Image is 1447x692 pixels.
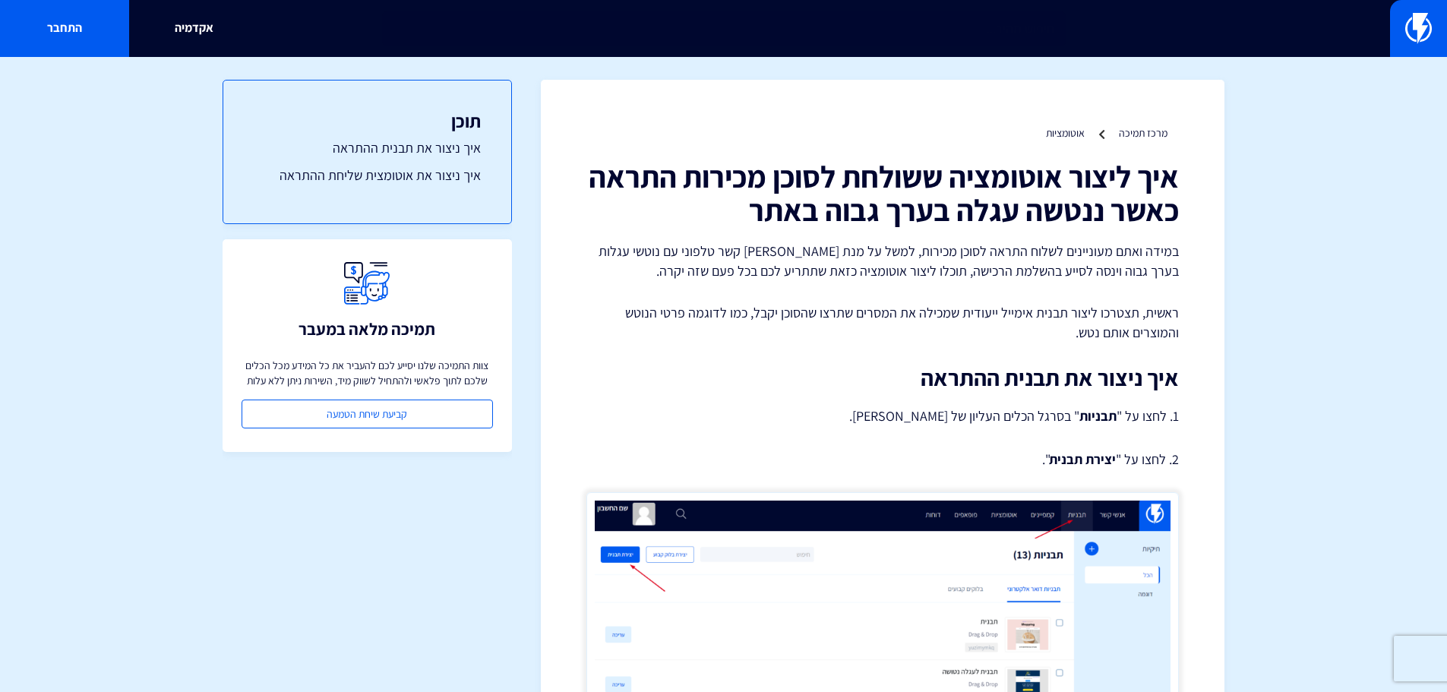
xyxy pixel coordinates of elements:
p: 2. לחצו על " ". [586,450,1179,469]
p: ראשית, תצטרכו ליצור תבנית אימייל ייעודית שמכילה את המסרים שתרצו שהסוכן יקבל, כמו לדוגמה פרטי הנוט... [586,303,1179,342]
h2: איך ניצור את תבנית ההתראה [586,365,1179,390]
p: צוות התמיכה שלנו יסייע לכם להעביר את כל המידע מכל הכלים שלכם לתוך פלאשי ולהתחיל לשווק מיד, השירות... [242,358,493,388]
a: מרכז תמיכה [1119,126,1167,140]
input: חיפוש מהיר... [382,11,1066,46]
h3: תוכן [254,111,481,131]
strong: תבניות [1079,407,1117,425]
a: איך ניצור את אוטומצית שליחת ההתראה [254,166,481,185]
h1: איך ליצור אוטומציה ששולחת לסוכן מכירות התראה כאשר ננטשה עגלה בערך גבוה באתר [586,160,1179,226]
a: קביעת שיחת הטמעה [242,400,493,428]
a: איך ניצור את תבנית ההתראה [254,138,481,158]
p: במידה ואתם מעוניינים לשלוח התראה לסוכן מכירות, למשל על מנת [PERSON_NAME] קשר טלפוני עם נוטשי עגלו... [586,242,1179,280]
h3: תמיכה מלאה במעבר [299,320,435,338]
p: 1. לחצו על " " בסרגל הכלים העליון של [PERSON_NAME]. [586,406,1179,427]
a: אוטומציות [1046,126,1085,140]
strong: יצירת תבנית [1049,450,1116,468]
